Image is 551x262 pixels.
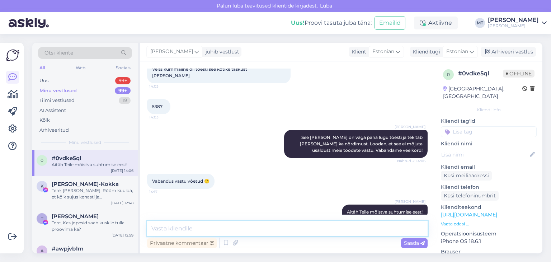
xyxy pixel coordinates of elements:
div: juhib vestlust [203,48,239,56]
span: Estonian [372,48,394,56]
div: 99+ [115,87,131,94]
div: All [38,63,46,72]
a: [PERSON_NAME][PERSON_NAME] [488,17,547,29]
span: Minu vestlused [69,139,101,146]
span: 0 [447,72,450,77]
div: [DATE] 12:59 [112,233,133,238]
div: Aktiivne [414,17,458,29]
div: Minu vestlused [39,87,77,94]
input: Lisa nimi [441,151,528,159]
div: Küsi meiliaadressi [441,171,492,181]
span: Kadri Karula-Kokka [52,181,119,187]
div: Web [74,63,87,72]
div: Tere, Kas jopesid saab kuskile tulla proovima ka? [52,220,133,233]
div: [GEOGRAPHIC_DATA], [GEOGRAPHIC_DATA] [443,85,522,100]
span: Otsi kliente [44,49,73,57]
div: [PERSON_NAME] [488,23,539,29]
div: Kliendi info [441,107,537,113]
div: Arhiveeri vestlus [481,47,536,57]
span: Saada [404,240,425,246]
span: 14:03 [149,84,176,89]
button: Emailid [375,16,405,30]
div: Privaatne kommentaar [147,238,217,248]
p: Brauser [441,248,537,256]
span: #0vdke5ql [52,155,81,162]
img: Askly Logo [6,48,19,62]
span: 0 [41,158,43,163]
div: # 0vdke5ql [458,69,503,78]
span: 14:17 [149,189,176,195]
p: Vaata edasi ... [441,221,537,227]
span: Nähtud ✓ 14:06 [397,158,425,164]
span: T [41,216,43,221]
div: Socials [114,63,132,72]
p: Kliendi nimi [441,140,537,148]
div: Klienditugi [410,48,440,56]
div: Tere, [PERSON_NAME]! Rõõm kuulda, et kõik sujus kenasti ja [PERSON_NAME]. Soovime head kandmist! ... [52,187,133,200]
span: Vabandus vastu võetud 🙂 [152,178,209,184]
span: 14:03 [149,114,176,120]
span: [PERSON_NAME] [395,199,425,204]
span: K [41,183,44,189]
div: Kõik [39,117,50,124]
p: iPhone OS 18.6.1 [441,238,537,245]
span: #awpjvb1m [52,245,84,252]
div: 99+ [115,77,131,84]
span: [PERSON_NAME] [395,124,425,130]
b: Uus! [291,19,305,26]
p: Operatsioonisüsteem [441,230,537,238]
div: Tiimi vestlused [39,97,75,104]
p: Kliendi telefon [441,183,537,191]
div: Arhiveeritud [39,127,69,134]
div: MT [475,18,485,28]
span: a [41,248,44,253]
p: Kliendi email [441,163,537,171]
div: [DATE] 14:06 [111,168,133,173]
span: Triin Simmulson [52,213,99,220]
input: Lisa tag [441,126,537,137]
div: Proovi tasuta juba täna: [291,19,372,27]
p: Klienditeekond [441,203,537,211]
div: 19 [119,97,131,104]
div: [DATE] 12:48 [111,200,133,206]
div: AI Assistent [39,107,66,114]
span: Luba [318,3,334,9]
div: Küsi telefoninumbrit [441,191,499,201]
span: Offline [503,70,534,78]
a: [URL][DOMAIN_NAME] [441,211,497,218]
div: Klient [349,48,366,56]
div: Uus [39,77,48,84]
div: Aitäh Teile mõistva suhtumise eest! [52,162,133,168]
p: Kliendi tag'id [441,117,537,125]
span: 5387 [152,104,163,109]
span: Estonian [446,48,468,56]
span: [PERSON_NAME] [150,48,193,56]
span: See [PERSON_NAME] on väga paha lugu tõesti ja tekitab [PERSON_NAME] ka nördimust. Loodan, et see ... [300,135,424,153]
div: [PERSON_NAME] [488,17,539,23]
span: Aitäh Teile mõistva suhtumise eest! [347,209,423,215]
